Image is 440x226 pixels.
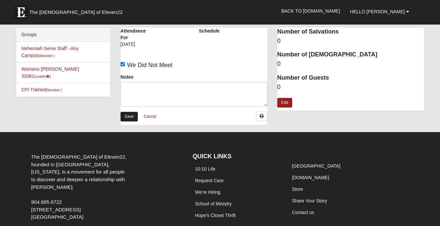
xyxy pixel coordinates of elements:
[127,62,173,68] span: We Did Not Meet
[121,28,150,41] label: Attendance For
[277,83,424,92] dd: 0
[277,98,292,108] a: Edit
[292,187,303,192] a: Store
[195,178,223,183] a: Request Care
[256,112,267,121] a: Print Attendance Roster
[277,60,424,68] dd: 0
[21,87,62,92] a: CPI Trained(Member )
[195,213,235,218] a: Hope's Closet Thrift
[292,175,329,180] a: [DOMAIN_NAME]
[39,54,54,58] small: (Member )
[199,28,220,34] label: Schedule
[195,189,220,195] a: We're Hiring
[277,37,424,45] dd: 0
[16,28,110,42] div: Groups
[14,6,28,19] img: Eleven22 logo
[292,210,314,215] a: Contact us
[29,9,123,16] span: The [DEMOGRAPHIC_DATA] of Eleven22
[11,2,144,19] a: The [DEMOGRAPHIC_DATA] of Eleven22
[121,74,133,80] label: Notes
[276,3,345,19] a: Back to [DOMAIN_NAME]
[26,153,134,221] div: The [DEMOGRAPHIC_DATA] of Eleven22, founded in [GEOGRAPHIC_DATA], [US_STATE], is a movement for a...
[277,28,424,36] dt: Number of Salvations
[121,41,150,52] div: [DATE]
[121,62,125,66] input: We Did Not Meet
[193,153,280,160] h4: QUICK LINKS
[195,201,231,206] a: School of Ministry
[277,50,424,59] dt: Number of [DEMOGRAPHIC_DATA]
[277,74,424,82] dt: Number of Guests
[292,198,327,203] a: Share Your Story
[350,9,405,14] span: Hello [PERSON_NAME]
[34,74,51,78] small: (Leader )
[345,3,414,20] a: Hello [PERSON_NAME]
[121,112,138,121] a: Save
[195,166,216,172] a: 10:10 Life
[139,112,161,122] a: Cancel
[21,46,79,58] a: Nehemiah Serve Staff - Any Campus(Member )
[292,163,340,169] a: [GEOGRAPHIC_DATA]
[46,88,62,92] small: (Member )
[21,66,79,79] a: Womens [PERSON_NAME] 32081(Leader)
